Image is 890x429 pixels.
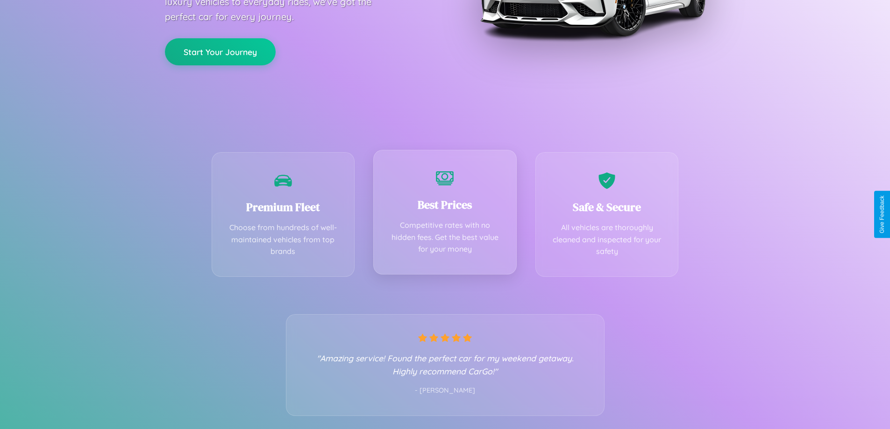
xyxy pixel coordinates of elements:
h3: Safe & Secure [550,199,664,215]
h3: Premium Fleet [226,199,341,215]
p: - [PERSON_NAME] [305,385,585,397]
div: Give Feedback [879,196,885,233]
p: "Amazing service! Found the perfect car for my weekend getaway. Highly recommend CarGo!" [305,352,585,378]
p: Choose from hundreds of well-maintained vehicles from top brands [226,222,341,258]
h3: Best Prices [388,197,502,212]
p: Competitive rates with no hidden fees. Get the best value for your money [388,219,502,255]
button: Start Your Journey [165,38,276,65]
p: All vehicles are thoroughly cleaned and inspected for your safety [550,222,664,258]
